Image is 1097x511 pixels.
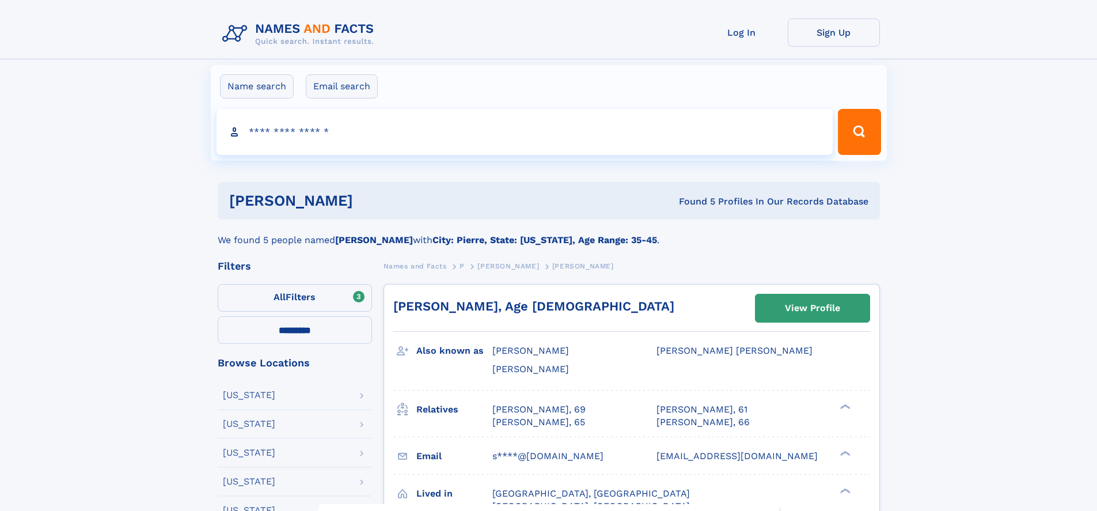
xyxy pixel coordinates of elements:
[223,419,275,429] div: [US_STATE]
[384,259,447,273] a: Names and Facts
[218,219,880,247] div: We found 5 people named with .
[218,18,384,50] img: Logo Names and Facts
[229,194,516,208] h1: [PERSON_NAME]
[223,448,275,457] div: [US_STATE]
[416,446,492,466] h3: Email
[460,262,465,270] span: P
[492,345,569,356] span: [PERSON_NAME]
[223,477,275,486] div: [US_STATE]
[218,261,372,271] div: Filters
[223,391,275,400] div: [US_STATE]
[477,259,539,273] a: [PERSON_NAME]
[756,294,870,322] a: View Profile
[785,295,840,321] div: View Profile
[837,449,851,457] div: ❯
[416,341,492,361] h3: Also known as
[217,109,833,155] input: search input
[656,345,813,356] span: [PERSON_NAME] [PERSON_NAME]
[416,400,492,419] h3: Relatives
[218,358,372,368] div: Browse Locations
[656,403,747,416] a: [PERSON_NAME], 61
[218,284,372,312] label: Filters
[306,74,378,99] label: Email search
[477,262,539,270] span: [PERSON_NAME]
[460,259,465,273] a: P
[837,487,851,494] div: ❯
[492,416,585,429] a: [PERSON_NAME], 65
[492,488,690,499] span: [GEOGRAPHIC_DATA], [GEOGRAPHIC_DATA]
[552,262,614,270] span: [PERSON_NAME]
[696,18,788,47] a: Log In
[516,195,868,208] div: Found 5 Profiles In Our Records Database
[432,234,657,245] b: City: Pierre, State: [US_STATE], Age Range: 35-45
[220,74,294,99] label: Name search
[274,292,286,302] span: All
[393,299,674,313] a: [PERSON_NAME], Age [DEMOGRAPHIC_DATA]
[656,451,818,461] span: [EMAIL_ADDRESS][DOMAIN_NAME]
[416,484,492,504] h3: Lived in
[492,403,586,416] a: [PERSON_NAME], 69
[656,416,750,429] a: [PERSON_NAME], 66
[838,109,880,155] button: Search Button
[335,234,413,245] b: [PERSON_NAME]
[788,18,880,47] a: Sign Up
[837,403,851,410] div: ❯
[492,364,569,374] span: [PERSON_NAME]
